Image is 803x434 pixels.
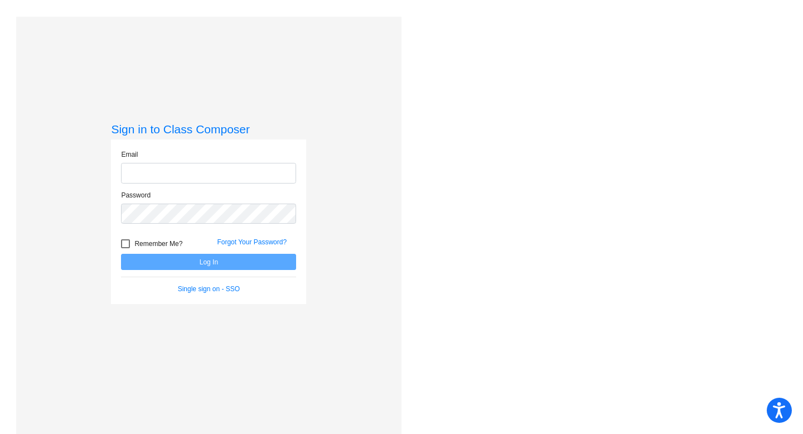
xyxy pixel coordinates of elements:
label: Email [121,150,138,160]
button: Log In [121,254,296,270]
span: Remember Me? [134,237,182,250]
label: Password [121,190,151,200]
a: Single sign on - SSO [178,285,240,293]
a: Forgot Your Password? [217,238,287,246]
h3: Sign in to Class Composer [111,122,306,136]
